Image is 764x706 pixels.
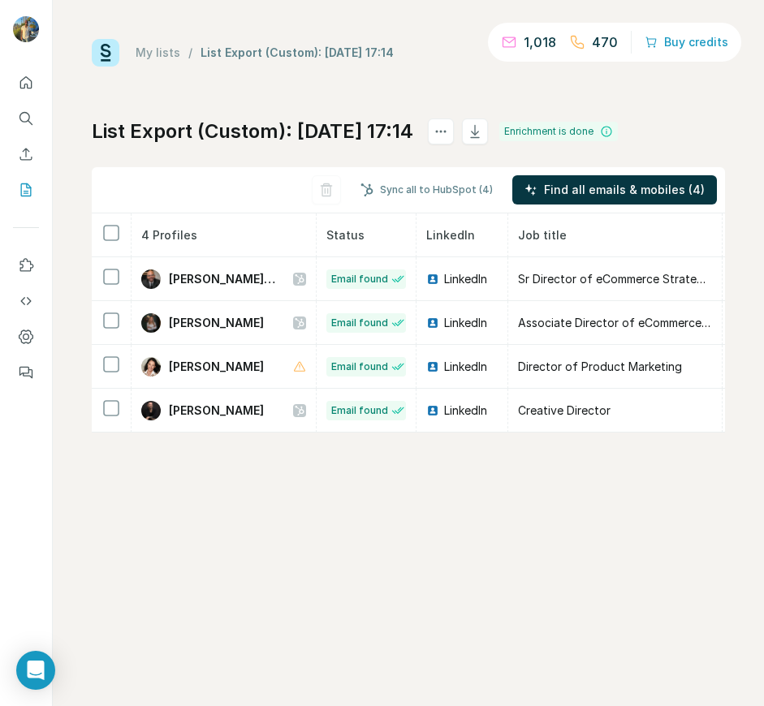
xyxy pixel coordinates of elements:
div: List Export (Custom): [DATE] 17:14 [201,45,394,61]
img: Avatar [141,269,161,289]
div: Enrichment is done [499,122,618,141]
img: Avatar [141,401,161,420]
button: Search [13,104,39,133]
span: [PERSON_NAME] [169,359,264,375]
span: Status [326,228,365,242]
button: Quick start [13,68,39,97]
button: Use Surfe API [13,286,39,316]
button: Buy credits [645,31,728,54]
img: LinkedIn logo [426,273,439,286]
span: 4 Profiles [141,228,197,242]
span: [PERSON_NAME], MBA [169,271,277,287]
h1: List Export (Custom): [DATE] 17:14 [92,118,413,144]
img: LinkedIn logo [426,360,439,373]
span: Creative Director [518,403,611,417]
span: LinkedIn [444,315,487,331]
button: actions [428,118,454,144]
img: Surfe Logo [92,39,119,67]
span: Email found [331,316,388,330]
span: [PERSON_NAME] [169,315,264,331]
span: Email found [331,272,388,286]
button: Sync all to HubSpot (4) [349,178,504,202]
a: My lists [136,45,180,59]
img: Avatar [141,357,161,377]
button: Use Surfe on LinkedIn [13,251,39,280]
span: Find all emails & mobiles (4) [544,182,705,198]
span: LinkedIn [444,271,487,287]
button: Feedback [13,358,39,387]
p: 1,018 [524,32,556,52]
span: Sr Director of eCommerce Strategic Growth [518,272,756,286]
span: Email found [331,359,388,374]
span: [PERSON_NAME] [169,403,264,419]
span: Director of Product Marketing [518,359,682,373]
span: Email found [331,403,388,418]
span: LinkedIn [444,403,487,419]
li: / [188,45,192,61]
div: Open Intercom Messenger [16,651,55,690]
img: Avatar [141,313,161,333]
p: 470 [592,32,618,52]
button: Dashboard [13,322,39,351]
button: My lists [13,175,39,204]
span: LinkedIn [426,228,475,242]
img: LinkedIn logo [426,404,439,417]
span: Job title [518,228,567,242]
span: LinkedIn [444,359,487,375]
img: LinkedIn logo [426,316,439,329]
button: Enrich CSV [13,140,39,169]
button: Find all emails & mobiles (4) [512,175,717,204]
img: Avatar [13,16,39,42]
